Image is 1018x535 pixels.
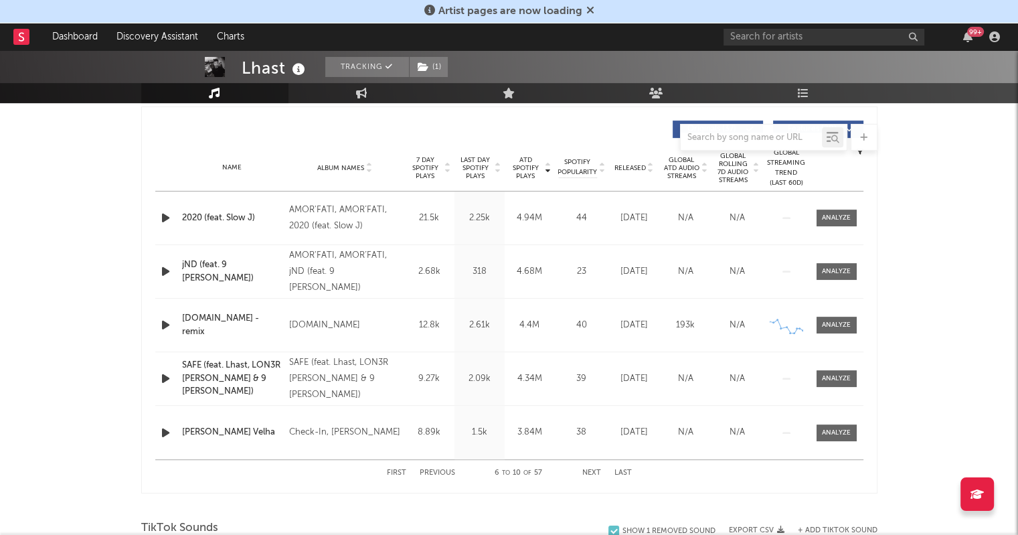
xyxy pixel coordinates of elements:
div: 40 [558,319,605,332]
button: Originals(37) [673,121,763,138]
span: ( 1 ) [409,57,448,77]
a: 2020 (feat. Slow J) [182,212,282,225]
div: Global Streaming Trend (Last 60D) [766,148,807,188]
div: 4.34M [508,372,552,386]
button: + Add TikTok Sound [798,527,877,534]
div: N/A [715,372,760,386]
button: Last [614,469,632,477]
div: 44 [558,212,605,225]
div: 2.68k [408,265,451,279]
div: 99 + [967,27,984,37]
span: of [523,470,531,476]
div: [DATE] [612,319,657,332]
a: Dashboard [43,23,107,50]
div: 1.5k [458,426,501,439]
div: 4.4M [508,319,552,332]
div: 38 [558,426,605,439]
div: 39 [558,372,605,386]
span: 7 Day Spotify Plays [408,156,443,180]
a: Discovery Assistant [107,23,207,50]
div: 4.68M [508,265,552,279]
span: Artist pages are now loading [438,6,582,17]
div: 3.84M [508,426,552,439]
div: N/A [663,212,708,225]
div: Name [182,163,282,173]
a: [DOMAIN_NAME] - remix [182,312,282,338]
span: Dismiss [586,6,594,17]
a: jND (feat. 9 [PERSON_NAME]) [182,258,282,285]
div: [DATE] [612,265,657,279]
div: 8.89k [408,426,451,439]
span: Released [614,164,646,172]
input: Search for artists [724,29,924,46]
button: First [387,469,406,477]
div: 193k [663,319,708,332]
div: SAFE (feat. Lhast, LON3R [PERSON_NAME] & 9 [PERSON_NAME]) [289,355,401,403]
button: Next [582,469,601,477]
div: N/A [663,372,708,386]
span: Last Day Spotify Plays [458,156,493,180]
div: Check-In, [PERSON_NAME] [289,425,400,441]
button: Features(20) [773,121,863,138]
button: + Add TikTok Sound [784,527,877,534]
span: Album Names [317,164,364,172]
div: [DATE] [612,212,657,225]
span: to [502,470,510,476]
div: [DOMAIN_NAME] [289,317,360,333]
div: 2.25k [458,212,501,225]
button: Export CSV [729,526,784,534]
div: 318 [458,265,501,279]
button: Previous [420,469,455,477]
span: ATD Spotify Plays [508,156,543,180]
div: 2.09k [458,372,501,386]
div: N/A [715,319,760,332]
div: 2.61k [458,319,501,332]
div: N/A [715,212,760,225]
button: Tracking [325,57,409,77]
div: Lhast [242,57,309,79]
div: 12.8k [408,319,451,332]
div: 4.94M [508,212,552,225]
div: N/A [715,426,760,439]
a: Charts [207,23,254,50]
div: N/A [715,265,760,279]
input: Search by song name or URL [681,133,822,143]
div: 23 [558,265,605,279]
div: [DATE] [612,372,657,386]
div: 6 10 57 [482,465,556,481]
a: [PERSON_NAME] Velha [182,426,282,439]
span: Global ATD Audio Streams [663,156,700,180]
div: N/A [663,426,708,439]
button: (1) [410,57,448,77]
span: Global Rolling 7D Audio Streams [715,152,752,184]
div: 9.27k [408,372,451,386]
a: SAFE (feat. Lhast, LON3R [PERSON_NAME] & 9 [PERSON_NAME]) [182,359,282,398]
div: 21.5k [408,212,451,225]
span: Spotify Popularity [558,157,597,177]
div: [DATE] [612,426,657,439]
div: AMOR'FATI, AMOR’FATI, 2020 (feat. Slow J) [289,202,401,234]
button: 99+ [963,31,972,42]
div: AMOR'FATI, AMOR’FATI, jND (feat. 9 [PERSON_NAME]) [289,248,401,296]
div: N/A [663,265,708,279]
